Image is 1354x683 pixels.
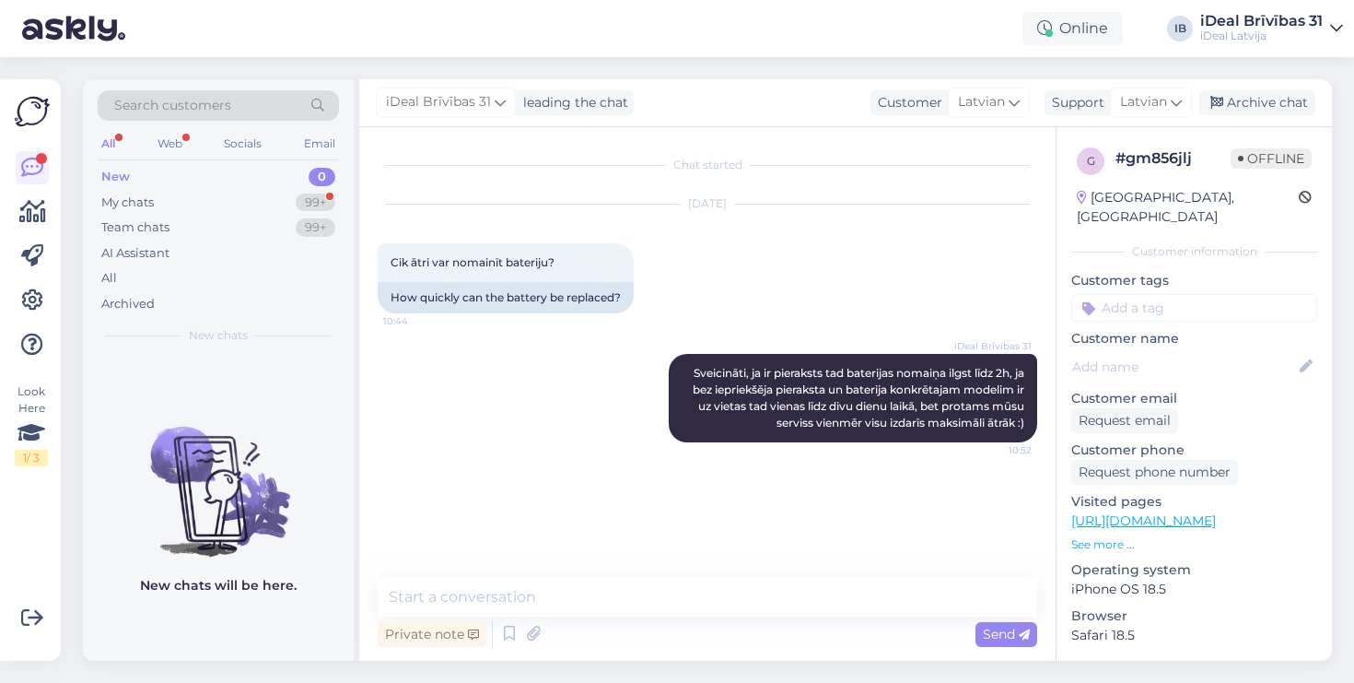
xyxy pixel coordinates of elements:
[220,132,265,156] div: Socials
[154,132,186,156] div: Web
[1071,408,1178,433] div: Request email
[1071,536,1317,553] p: See more ...
[1077,188,1299,227] div: [GEOGRAPHIC_DATA], [GEOGRAPHIC_DATA]
[378,157,1037,173] div: Chat started
[114,96,231,115] span: Search customers
[101,269,117,288] div: All
[1071,441,1317,460] p: Customer phone
[1167,16,1193,41] div: IB
[1071,606,1317,626] p: Browser
[296,194,335,212] div: 99+
[1022,12,1123,45] div: Online
[383,314,452,328] span: 10:44
[1071,329,1317,348] p: Customer name
[140,576,297,595] p: New chats will be here.
[15,383,48,466] div: Look Here
[391,255,554,269] span: Cik ātri var nomainīt bateriju?
[983,626,1030,642] span: Send
[1200,29,1323,43] div: iDeal Latvija
[378,282,634,313] div: How quickly can the battery be replaced?
[1087,154,1095,168] span: g
[1071,243,1317,260] div: Customer information
[693,366,1027,430] span: Sveicināti, ja ir pieraksts tad baterijas nomaiņa ilgst līdz 2h, ja bez iepriekšēja pieraksta un ...
[1120,92,1167,112] span: Latvian
[1071,580,1317,599] p: iPhone OS 18.5
[963,443,1032,457] span: 10:52
[1045,93,1104,112] div: Support
[1115,147,1231,170] div: # gm856jlj
[1072,357,1296,377] input: Add name
[309,168,335,186] div: 0
[378,622,486,647] div: Private note
[1200,14,1343,43] a: iDeal Brīvības 31iDeal Latvija
[15,450,48,466] div: 1 / 3
[296,218,335,237] div: 99+
[1071,492,1317,512] p: Visited pages
[1071,389,1317,408] p: Customer email
[101,295,155,313] div: Archived
[300,132,339,156] div: Email
[1200,14,1323,29] div: iDeal Brīvības 31
[98,132,119,156] div: All
[1071,560,1317,580] p: Operating system
[516,93,628,112] div: leading the chat
[189,327,248,344] span: New chats
[83,394,354,559] img: No chats
[954,339,1032,353] span: iDeal Brīvības 31
[870,93,942,112] div: Customer
[1071,512,1216,529] a: [URL][DOMAIN_NAME]
[101,218,169,237] div: Team chats
[1071,294,1317,322] input: Add a tag
[101,244,169,263] div: AI Assistant
[101,168,130,186] div: New
[101,194,154,212] div: My chats
[1071,460,1238,485] div: Request phone number
[1199,90,1315,115] div: Archive chat
[958,92,1005,112] span: Latvian
[1071,271,1317,290] p: Customer tags
[1231,148,1312,169] span: Offline
[378,195,1037,212] div: [DATE]
[386,92,491,112] span: iDeal Brīvības 31
[15,94,50,129] img: Askly Logo
[1071,626,1317,645] p: Safari 18.5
